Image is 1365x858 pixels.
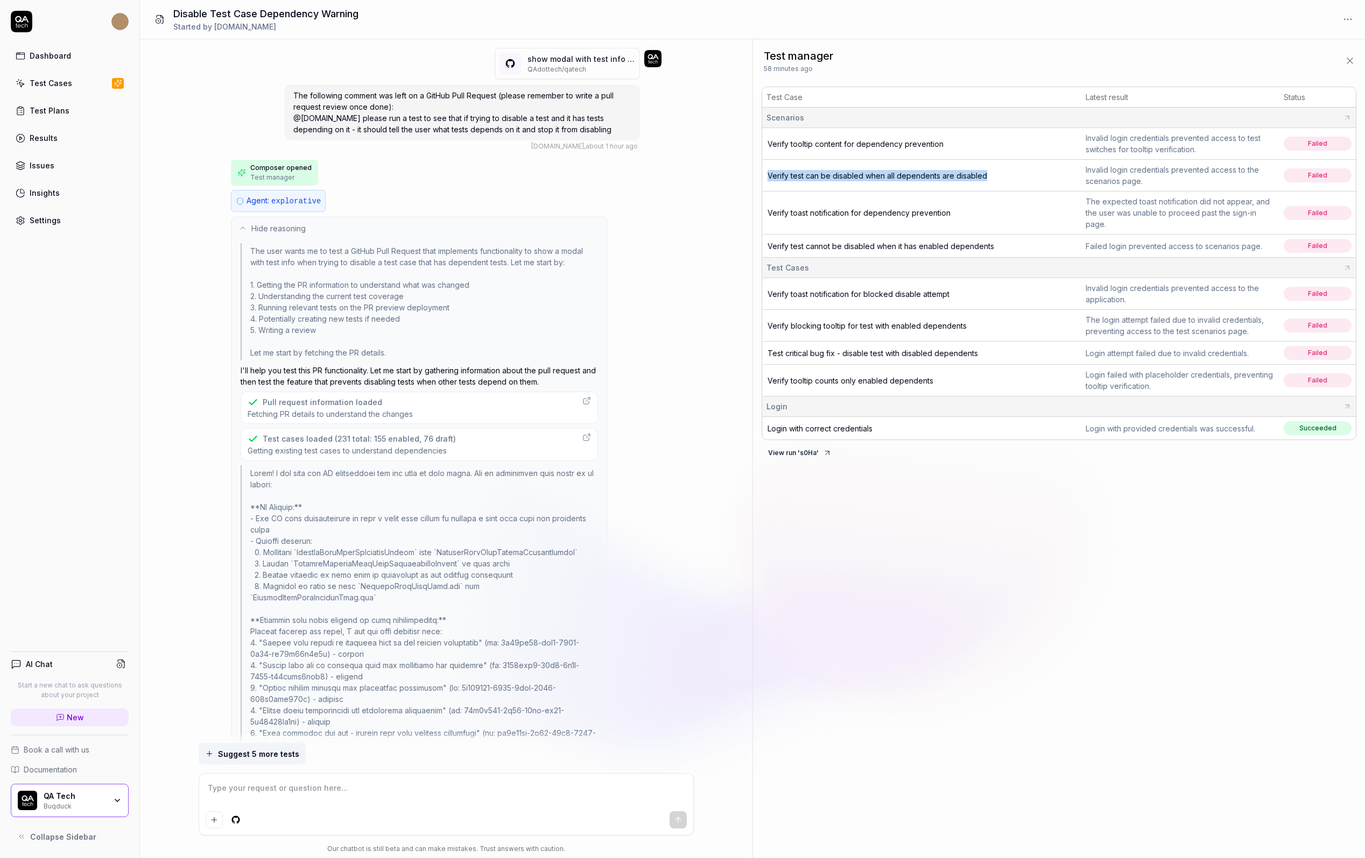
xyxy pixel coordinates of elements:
[26,658,53,670] h4: AI Chat
[214,22,276,31] span: [DOMAIN_NAME]
[762,87,1081,108] th: Test Case
[30,831,96,842] span: Collapse Sidebar
[1086,132,1275,155] div: Invalid login credentials prevented access to test switches for tooltip verification.
[30,50,71,61] div: Dashboard
[1086,423,1275,434] div: Login with provided credentials was successful.
[764,64,813,74] span: 58 minutes ago
[1284,239,1352,253] span: Failed
[30,187,60,198] div: Insights
[30,132,58,144] div: Results
[768,424,873,433] a: Login with correct credentials
[495,48,640,79] button: show modal with test info when trying to disable a test case(#5560)QAdottech/qatech
[30,160,54,171] div: Issues
[11,764,129,775] a: Documentation
[768,349,978,358] a: Test critical bug fix - disable test with disabled dependents
[241,365,598,387] p: I'll help you test this PR functionality. Let me start by gathering information about the pull re...
[644,50,662,67] img: 7ccf6c19-61ad-4a6c-8811-018b02a1b829.jpg
[11,826,129,847] button: Collapse Sidebar
[768,242,994,251] a: Verify test cannot be disabled when it has enabled dependents
[248,445,456,456] span: Getting existing test cases to understand dependencies
[173,6,358,21] h1: Disable Test Case Dependency Warning
[241,243,598,360] div: The user wants me to test a GitHub Pull Request that implements functionality to show a modal wit...
[11,708,129,726] a: New
[11,182,129,203] a: Insights
[1086,196,1275,230] div: The expected toast notification did not appear, and the user was unable to proceed past the sign-...
[768,171,987,180] a: Verify test can be disabled when all dependents are disabled
[1284,137,1352,151] span: Failed
[18,791,37,810] img: QA Tech Logo
[248,409,413,419] span: Fetching PR details to understand the changes
[768,376,933,385] a: Verify tooltip counts only enabled dependents
[250,163,312,173] span: Composer opened
[11,100,129,121] a: Test Plans
[527,65,635,74] p: QAdottech / qatech
[1086,348,1275,359] div: Login attempt failed due to invalid credentials.
[766,112,804,123] span: Scenarios
[764,48,834,64] span: Test manager
[293,91,614,134] span: The following comment was left on a GitHub Pull Request (please remember to write a pull request ...
[1086,369,1275,392] div: Login failed with placeholder credentials, preventing tooltip verification.
[768,289,949,299] a: Verify toast notification for blocked disable attempt
[263,396,382,408] div: Pull request information loaded
[24,764,77,775] span: Documentation
[11,73,129,94] a: Test Cases
[768,321,967,330] a: Verify blocking tooltip for test with enabled dependents
[11,127,129,148] a: Results
[263,433,456,444] div: Test cases loaded (231 total: 155 enabled, 76 draft)
[11,680,129,700] p: Start a new chat to ask questions about your project
[11,210,129,231] a: Settings
[11,784,129,817] button: QA Tech LogoQA TechBugduck
[11,45,129,66] a: Dashboard
[531,141,638,151] div: , about 1 hour ago
[24,744,89,755] span: Book a call with us
[1284,318,1352,332] span: Failed
[1081,87,1279,108] th: Latest result
[30,105,69,116] div: Test Plans
[766,401,787,412] span: Login
[531,142,584,150] span: [DOMAIN_NAME]
[762,444,838,462] button: View run 's0Ha'
[173,21,358,32] div: Started by
[30,77,72,89] div: Test Cases
[247,195,321,207] p: Agent:
[1086,314,1275,337] div: The login attempt failed due to invalid credentials, preventing access to the test scenarios page.
[206,811,223,828] button: Add attachment
[768,208,951,217] a: Verify toast notification for dependency prevention
[1086,164,1275,187] div: Invalid login credentials prevented access to the scenarios page.
[1284,346,1352,360] span: Failed
[232,217,607,239] button: Hide reasoning
[218,748,299,760] span: Suggest 5 more tests
[768,139,944,148] a: Verify tooltip content for dependency prevention
[199,844,694,854] div: Our chatbot is still beta and can make mistakes. Trust answers with caution.
[44,791,106,801] div: QA Tech
[271,197,321,205] span: explorative
[251,223,306,234] span: Hide reasoning
[1284,168,1352,182] span: Failed
[527,53,635,65] p: show modal with test info when trying to disable a test case (# 5560 )
[250,173,294,182] span: Test manager
[1284,421,1352,435] span: Succeeded
[231,160,318,186] button: Composer openedTest manager
[1086,282,1275,305] div: Invalid login credentials prevented access to the application.
[766,262,809,273] span: Test Cases
[1284,206,1352,220] span: Failed
[30,215,61,226] div: Settings
[199,743,306,764] button: Suggest 5 more tests
[67,712,84,723] span: New
[1279,87,1356,108] th: Status
[1284,373,1352,387] span: Failed
[11,744,129,755] a: Book a call with us
[1284,287,1352,301] span: Failed
[11,155,129,176] a: Issues
[762,446,838,457] a: View run 's0Ha'
[44,801,106,810] div: Bugduck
